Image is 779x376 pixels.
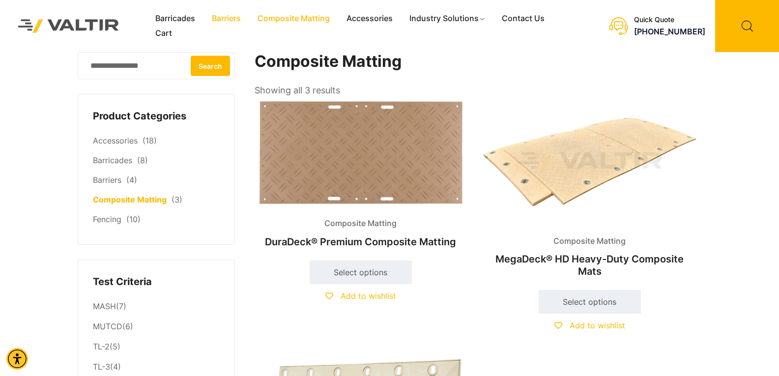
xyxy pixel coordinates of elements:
[546,234,633,249] span: Composite Matting
[255,52,697,71] h1: Composite Matting
[570,320,625,330] span: Add to wishlist
[93,175,121,185] a: Barriers
[7,9,130,44] img: Valtir Rentals
[93,342,110,351] a: TL-2
[255,82,340,99] p: Showing all 3 results
[191,56,230,76] button: Search
[255,98,467,253] a: Composite MattingDuraDeck® Premium Composite Matting
[310,260,412,284] a: Select options for “DuraDeck® Premium Composite Matting”
[137,155,148,165] span: (8)
[93,155,132,165] a: Barricades
[93,214,121,224] a: Fencing
[249,11,338,26] a: Composite Matting
[401,11,494,26] a: Industry Solutions
[493,11,553,26] a: Contact Us
[554,320,625,330] a: Add to wishlist
[255,231,467,253] h2: DuraDeck® Premium Composite Matting
[126,214,141,224] span: (10)
[172,195,182,204] span: (3)
[484,98,696,282] a: Composite MattingMegaDeck® HD Heavy-Duty Composite Mats
[93,195,167,204] a: Composite Matting
[93,317,220,337] li: (6)
[484,98,696,226] img: A large, textured mat with rounded edges and fasteners, designed for stability and grip.
[6,348,28,370] div: Accessibility Menu
[338,11,401,26] a: Accessories
[78,52,235,79] input: Search for:
[93,337,220,357] li: (5)
[325,291,396,301] a: Add to wishlist
[634,27,705,36] a: call (888) 496-3625
[147,26,180,41] a: Cart
[93,321,122,331] a: MUTCD
[539,290,641,314] a: Select options for “MegaDeck® HD Heavy-Duty Composite Mats”
[93,301,116,311] a: MASH
[484,248,696,282] h2: MegaDeck® HD Heavy-Duty Composite Mats
[126,175,137,185] span: (4)
[93,136,138,145] a: Accessories
[93,275,220,289] h4: Test Criteria
[93,296,220,317] li: (7)
[203,11,249,26] a: Barriers
[634,16,705,24] div: Quick Quote
[317,216,404,231] span: Composite Matting
[93,362,110,372] a: TL-3
[341,291,396,301] span: Add to wishlist
[255,98,467,208] img: Composite Matting
[143,136,157,145] span: (18)
[147,11,203,26] a: Barricades
[93,109,220,124] h4: Product Categories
